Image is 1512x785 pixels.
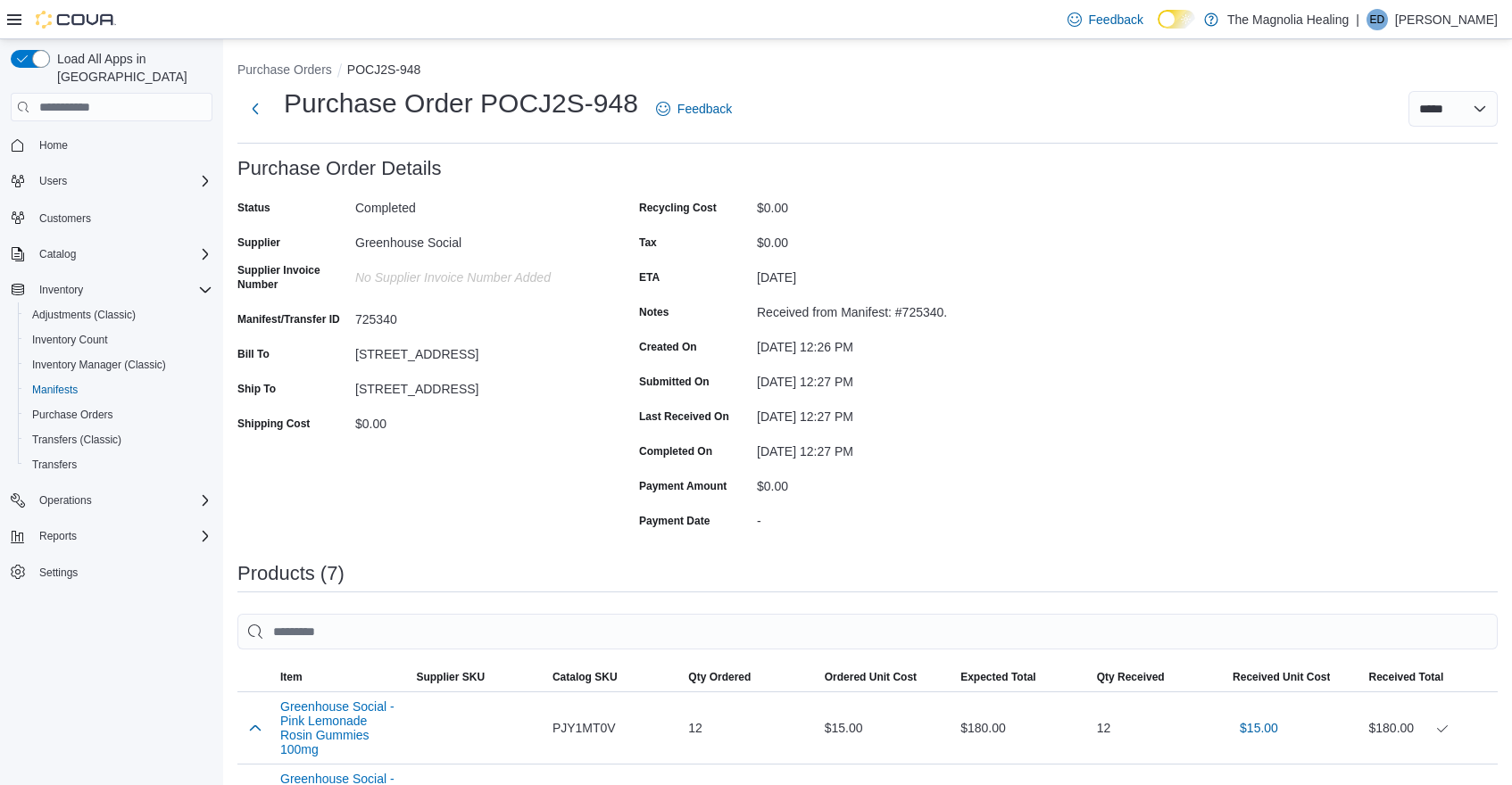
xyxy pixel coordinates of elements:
[25,429,129,450] a: Transfers (Classic)
[552,717,616,739] span: PJY1MT0V
[1227,9,1349,30] p: The Magnolia Healing
[1090,710,1225,746] div: 12
[25,329,115,351] a: Inventory Count
[25,329,212,351] span: Inventory Count
[237,235,280,250] label: Supplier
[237,201,270,215] label: Status
[32,562,85,583] a: Settings
[639,270,660,285] label: ETA
[32,208,98,229] a: Customers
[818,663,953,691] button: Ordered Unit Cost
[237,263,348,292] label: Supplier Invoice Number
[32,458,77,472] span: Transfers
[25,354,212,376] span: Inventory Manager (Classic)
[32,333,108,347] span: Inventory Count
[32,244,212,265] span: Catalog
[39,529,77,543] span: Reports
[39,247,76,261] span: Catalog
[4,524,220,549] button: Reports
[953,663,1089,691] button: Expected Total
[39,174,67,188] span: Users
[32,358,166,372] span: Inventory Manager (Classic)
[25,454,212,475] span: Transfers
[681,710,817,746] div: 12
[18,352,220,377] button: Inventory Manager (Classic)
[355,340,594,361] div: [STREET_ADDRESS]
[1369,717,1491,739] div: $180.00
[237,61,1498,82] nav: An example of EuiBreadcrumbs
[25,379,85,401] a: Manifests
[639,479,727,493] label: Payment Amount
[757,368,996,389] div: [DATE] 12:27 PM
[1225,663,1361,691] button: Received Unit Cost
[25,304,212,326] span: Adjustments (Classic)
[25,429,212,450] span: Transfers (Classic)
[273,663,409,691] button: Item
[280,670,303,684] span: Item
[237,417,310,431] label: Shipping Cost
[237,347,270,361] label: Bill To
[355,305,594,326] div: 725340
[32,170,212,192] span: Users
[639,340,697,354] label: Created On
[639,305,669,319] label: Notes
[1097,670,1165,684] span: Qty Received
[32,433,121,447] span: Transfers (Classic)
[1233,670,1330,684] span: Received Unit Cost
[1395,9,1498,30] p: [PERSON_NAME]
[355,228,594,250] div: Greenhouse Social
[545,663,681,691] button: Catalog SKU
[4,277,220,302] button: Inventory
[757,228,996,250] div: $0.00
[639,201,717,215] label: Recycling Cost
[953,710,1089,746] div: $180.00
[32,525,84,547] button: Reports
[32,408,113,422] span: Purchase Orders
[18,302,220,327] button: Adjustments (Classic)
[825,670,917,684] span: Ordered Unit Cost
[347,62,420,77] button: POCJ2S-948
[677,100,732,118] span: Feedback
[237,382,276,396] label: Ship To
[757,263,996,285] div: [DATE]
[25,354,173,376] a: Inventory Manager (Classic)
[32,490,99,511] button: Operations
[4,242,220,267] button: Catalog
[237,158,442,179] h3: Purchase Order Details
[39,211,91,226] span: Customers
[4,169,220,194] button: Users
[18,452,220,477] button: Transfers
[39,566,78,580] span: Settings
[1089,11,1143,29] span: Feedback
[1356,9,1359,30] p: |
[36,11,116,29] img: Cova
[32,383,78,397] span: Manifests
[1240,719,1278,737] span: $15.00
[355,194,594,215] div: Completed
[32,170,74,192] button: Users
[1060,2,1151,37] a: Feedback
[818,710,953,746] div: $15.00
[39,138,68,153] span: Home
[4,559,220,585] button: Settings
[639,375,710,389] label: Submitted On
[757,437,996,459] div: [DATE] 12:27 PM
[1090,663,1225,691] button: Qty Received
[18,327,220,352] button: Inventory Count
[4,204,220,230] button: Customers
[39,493,92,508] span: Operations
[32,308,136,322] span: Adjustments (Classic)
[757,507,996,528] div: -
[409,663,544,691] button: Supplier SKU
[757,194,996,215] div: $0.00
[1158,10,1195,29] input: Dark Mode
[552,670,618,684] span: Catalog SKU
[18,427,220,452] button: Transfers (Classic)
[355,409,594,431] div: $0.00
[32,135,75,156] a: Home
[757,298,996,319] div: Received from Manifest: #725340.
[1362,663,1499,691] button: Received Total
[688,670,751,684] span: Qty Ordered
[639,235,657,250] label: Tax
[32,525,212,547] span: Reports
